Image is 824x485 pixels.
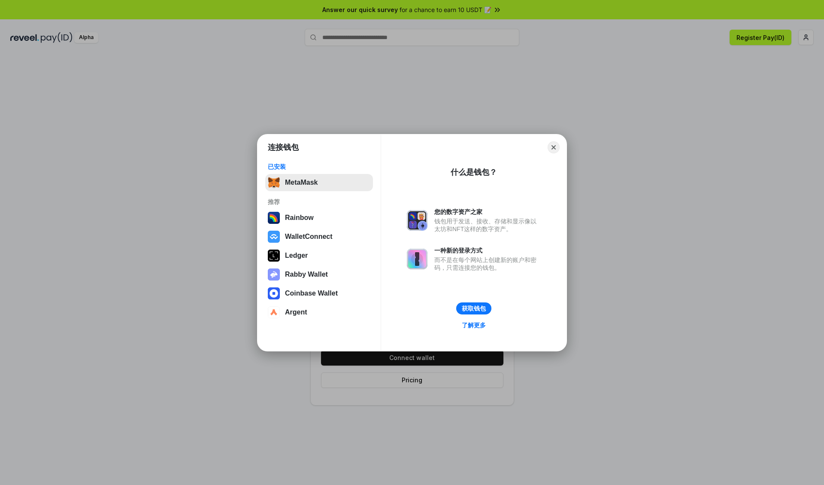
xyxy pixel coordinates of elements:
[456,302,491,314] button: 获取钱包
[434,217,541,233] div: 钱包用于发送、接收、存储和显示像以太坊和NFT这样的数字资产。
[462,305,486,312] div: 获取钱包
[285,290,338,297] div: Coinbase Wallet
[268,198,370,206] div: 推荐
[268,250,280,262] img: svg+xml,%3Csvg%20xmlns%3D%22http%3A%2F%2Fwww.w3.org%2F2000%2Fsvg%22%20width%3D%2228%22%20height%3...
[268,177,280,189] img: svg+xml,%3Csvg%20fill%3D%22none%22%20height%3D%2233%22%20viewBox%3D%220%200%2035%2033%22%20width%...
[268,268,280,281] img: svg+xml,%3Csvg%20xmlns%3D%22http%3A%2F%2Fwww.w3.org%2F2000%2Fsvg%22%20fill%3D%22none%22%20viewBox...
[407,210,427,231] img: svg+xml,%3Csvg%20xmlns%3D%22http%3A%2F%2Fwww.w3.org%2F2000%2Fsvg%22%20fill%3D%22none%22%20viewBox...
[268,163,370,171] div: 已安装
[434,208,541,216] div: 您的数字资产之家
[265,228,373,245] button: WalletConnect
[285,233,333,241] div: WalletConnect
[268,212,280,224] img: svg+xml,%3Csvg%20width%3D%22120%22%20height%3D%22120%22%20viewBox%3D%220%200%20120%20120%22%20fil...
[548,141,560,153] button: Close
[285,271,328,278] div: Rabby Wallet
[265,304,373,321] button: Argent
[265,247,373,264] button: Ledger
[265,209,373,226] button: Rainbow
[285,179,318,186] div: MetaMask
[265,266,373,283] button: Rabby Wallet
[268,231,280,243] img: svg+xml,%3Csvg%20width%3D%2228%22%20height%3D%2228%22%20viewBox%3D%220%200%2028%2028%22%20fill%3D...
[285,214,314,222] div: Rainbow
[265,285,373,302] button: Coinbase Wallet
[285,252,308,259] div: Ledger
[268,306,280,318] img: svg+xml,%3Csvg%20width%3D%2228%22%20height%3D%2228%22%20viewBox%3D%220%200%2028%2028%22%20fill%3D...
[285,308,307,316] div: Argent
[265,174,373,191] button: MetaMask
[268,287,280,299] img: svg+xml,%3Csvg%20width%3D%2228%22%20height%3D%2228%22%20viewBox%3D%220%200%2028%2028%22%20fill%3D...
[407,249,427,269] img: svg+xml,%3Csvg%20xmlns%3D%22http%3A%2F%2Fwww.w3.org%2F2000%2Fsvg%22%20fill%3D%22none%22%20viewBox...
[462,321,486,329] div: 了解更多
[451,167,497,177] div: 什么是钱包？
[268,142,299,153] h1: 连接钱包
[434,256,541,271] div: 而不是在每个网站上创建新的账户和密码，只需连接您的钱包。
[434,247,541,254] div: 一种新的登录方式
[457,320,491,331] a: 了解更多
